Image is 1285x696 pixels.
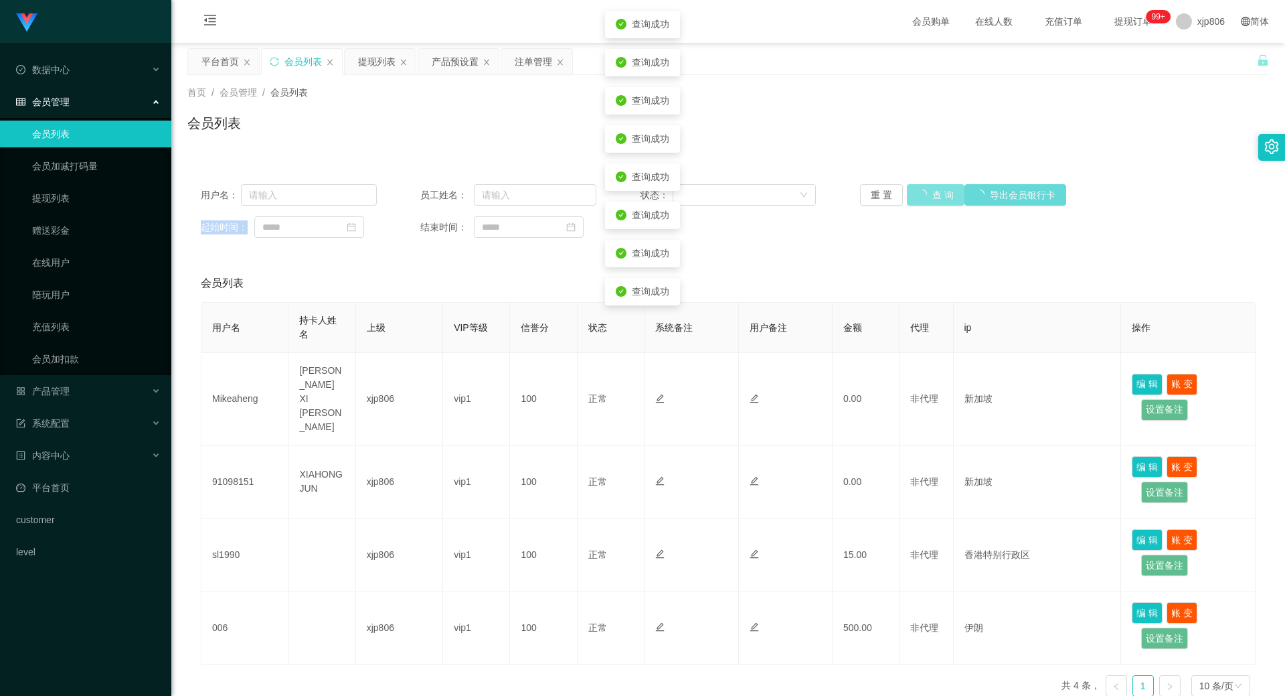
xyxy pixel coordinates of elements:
td: Mikeaheng [201,353,288,445]
td: 新加坡 [954,445,1122,518]
span: 查询成功 [632,210,669,220]
button: 编 辑 [1132,529,1163,551]
i: icon: check-circle [616,95,626,106]
td: 100 [510,445,577,518]
td: xjp806 [356,518,443,591]
img: logo.9652507e.png [16,13,37,32]
span: 代理 [910,322,929,333]
span: 非代理 [910,622,938,633]
div: 10 条/页 [1199,676,1233,696]
span: 持卡人姓名 [299,315,337,340]
span: 查询成功 [632,171,669,182]
div: 注单管理 [515,49,552,74]
i: 图标: setting [1264,139,1279,154]
a: 会员加扣款 [32,346,161,372]
button: 设置备注 [1141,628,1188,649]
span: 会员管理 [220,87,257,98]
span: 正常 [588,476,607,487]
span: 内容中心 [16,450,70,461]
td: 伊朗 [954,591,1122,665]
span: 充值订单 [1038,17,1089,26]
span: 非代理 [910,393,938,404]
td: vip1 [443,445,510,518]
i: 图标: table [16,97,25,107]
span: 查询成功 [632,57,669,68]
a: 在线用户 [32,249,161,276]
td: 15.00 [833,518,899,591]
input: 请输入 [241,184,377,206]
button: 编 辑 [1132,374,1163,395]
h1: 会员列表 [187,113,241,133]
span: 上级 [367,322,385,333]
sup: 258 [1146,10,1171,23]
span: 在线人数 [968,17,1019,26]
td: 0.00 [833,445,899,518]
i: 图标: edit [750,394,759,403]
span: 会员管理 [16,96,70,107]
i: 图标: form [16,419,25,428]
span: 首页 [187,87,206,98]
a: 会员加减打码量 [32,153,161,180]
span: 信誉分 [521,322,549,333]
span: 数据中心 [16,64,70,75]
span: 状态 [588,322,607,333]
button: 账 变 [1167,374,1197,395]
i: 图标: menu-fold [187,1,233,44]
i: 图标: close [243,58,251,66]
span: 非代理 [910,549,938,560]
span: 结束时间： [420,220,474,234]
i: 图标: close [556,58,564,66]
span: 用户备注 [750,322,787,333]
i: icon: check-circle [616,286,626,297]
span: 起始时间： [201,220,254,234]
div: 提现列表 [358,49,396,74]
i: 图标: right [1166,683,1174,691]
span: 正常 [588,549,607,560]
td: xjp806 [356,445,443,518]
span: 会员列表 [270,87,308,98]
span: 查询成功 [632,95,669,106]
a: 赠送彩金 [32,217,161,244]
i: 图标: down [800,191,808,200]
i: 图标: unlock [1257,54,1269,66]
span: 用户名 [212,322,240,333]
div: 产品预设置 [432,49,479,74]
span: 金额 [843,322,862,333]
a: level [16,539,161,565]
span: 操作 [1132,322,1150,333]
i: 图标: check-circle-o [16,65,25,74]
i: 图标: global [1241,17,1250,26]
i: icon: check-circle [616,171,626,182]
div: 平台首页 [201,49,239,74]
button: 编 辑 [1132,602,1163,624]
span: VIP等级 [454,322,488,333]
i: 图标: edit [655,476,665,486]
div: 会员列表 [284,49,322,74]
i: 图标: edit [655,549,665,559]
td: 0.00 [833,353,899,445]
i: 图标: calendar [347,222,356,232]
span: 查询成功 [632,19,669,29]
i: 图标: down [1234,682,1242,691]
i: 图标: edit [750,476,759,486]
button: 账 变 [1167,456,1197,478]
span: 查询成功 [632,286,669,297]
a: 提现列表 [32,185,161,212]
i: icon: check-circle [616,57,626,68]
td: xjp806 [356,591,443,665]
a: 会员列表 [32,121,161,147]
i: 图标: edit [750,622,759,632]
span: 正常 [588,393,607,404]
span: 查询成功 [632,248,669,259]
a: 图标: dashboard平台首页 [16,474,161,501]
button: 重 置 [860,184,903,206]
span: 系统备注 [655,322,693,333]
td: xjp806 [356,353,443,445]
td: vip1 [443,591,510,665]
td: 香港特别行政区 [954,518,1122,591]
td: 500.00 [833,591,899,665]
i: 图标: sync [270,57,279,66]
i: icon: check-circle [616,210,626,220]
i: icon: check-circle [616,248,626,259]
button: 账 变 [1167,529,1197,551]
